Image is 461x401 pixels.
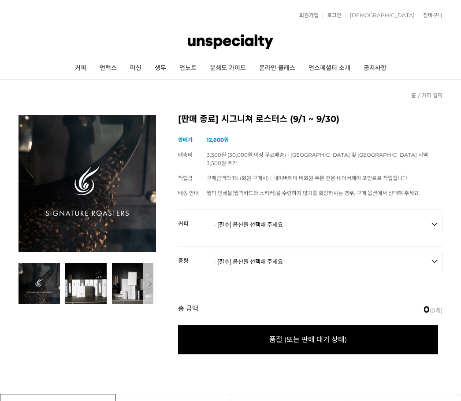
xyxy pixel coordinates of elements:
[357,57,393,79] a: 공지사항
[178,210,207,230] th: 커피
[93,57,123,79] a: 언럭스
[143,263,156,304] button: 다음
[178,247,207,267] th: 중량
[188,29,273,55] img: 언스페셜티 몰
[411,92,416,99] a: 홈
[123,57,148,79] a: 머신
[424,305,442,314] span: (0개)
[207,136,229,143] strong: 12,600원
[295,13,319,18] a: 회원가입
[178,136,193,143] span: 판매가
[419,13,442,18] a: 장바구니
[253,57,302,79] a: 온라인 클래스
[323,13,342,18] a: 로그인
[173,57,203,79] a: 언노트
[68,57,93,79] a: 커피
[203,57,253,79] a: 분쇄도 가이드
[422,92,442,99] a: 커피 월픽
[178,175,193,181] span: 적립금
[207,151,428,166] span: 3,500원 (30,000원 이상 무료배송) | [GEOGRAPHIC_DATA] 및 [GEOGRAPHIC_DATA] 지역 3,500원 추가
[207,190,420,196] span: 월픽 인쇄물(월픽카드와 스티커)을 수령하지 않기를 희망하시는 경우, 구매 옵션에서 선택해 주세요.
[178,325,438,354] span: 품절 (또는 판매 대기 상태)
[178,190,199,196] span: 배송 안내
[148,57,173,79] a: 생두
[19,115,156,252] img: [판매 종료] 시그니쳐 로스터스 (9/1 ~ 9/30)
[302,57,357,79] a: 언스페셜티 소개
[178,151,193,158] span: 배송비
[346,13,415,18] a: [DEMOGRAPHIC_DATA]
[178,115,442,124] h2: [판매 종료] 시그니쳐 로스터스 (9/1 ~ 9/30)
[207,175,409,181] span: 구매금액의 1% (회원 구매시) | 네이버페이 비회원 주문 건은 네이버페이 포인트로 적립됩니다.
[424,304,430,315] em: 0
[178,305,198,314] strong: 총 금액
